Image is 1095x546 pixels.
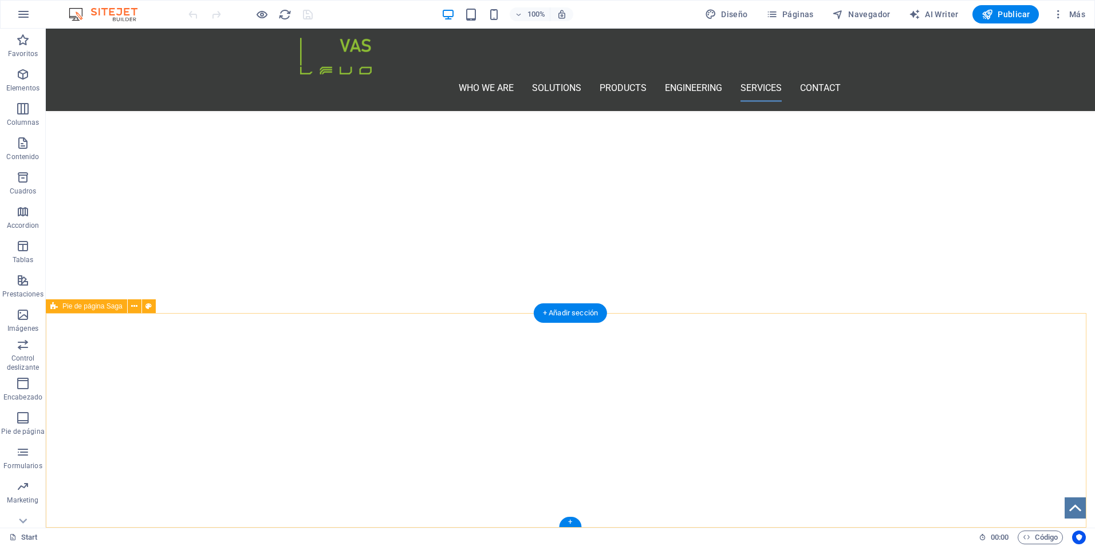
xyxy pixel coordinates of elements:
[9,531,38,544] a: Haz clic para cancelar la selección y doble clic para abrir páginas
[534,303,607,323] div: + Añadir sección
[3,393,42,402] p: Encabezado
[832,9,891,20] span: Navegador
[705,9,748,20] span: Diseño
[1,427,44,436] p: Pie de página
[10,187,37,196] p: Cuadros
[6,84,40,93] p: Elementos
[7,221,39,230] p: Accordion
[7,118,40,127] p: Columnas
[510,7,550,21] button: 100%
[979,531,1009,544] h6: Tiempo de la sesión
[278,8,292,21] i: Volver a cargar página
[982,9,1030,20] span: Publicar
[66,7,152,21] img: Editor Logo
[1072,531,1086,544] button: Usercentrics
[1053,9,1085,20] span: Más
[999,533,1001,541] span: :
[766,9,814,20] span: Páginas
[1048,5,1090,23] button: Más
[1023,531,1058,544] span: Código
[527,7,545,21] h6: 100%
[828,5,895,23] button: Navegador
[762,5,818,23] button: Páginas
[991,531,1009,544] span: 00 00
[6,152,39,161] p: Contenido
[8,49,38,58] p: Favoritos
[972,5,1039,23] button: Publicar
[3,461,42,470] p: Formularios
[62,303,123,310] span: Pie de página Saga
[559,517,581,527] div: +
[13,255,34,264] p: Tablas
[904,5,963,23] button: AI Writer
[7,324,38,333] p: Imágenes
[255,7,269,21] button: Haz clic para salir del modo de previsualización y seguir editando
[278,7,292,21] button: reload
[909,9,959,20] span: AI Writer
[557,9,567,19] i: Al redimensionar, ajustar el nivel de zoom automáticamente para ajustarse al dispositivo elegido.
[700,5,753,23] button: Diseño
[7,496,38,505] p: Marketing
[2,290,43,299] p: Prestaciones
[1018,531,1063,544] button: Código
[700,5,753,23] div: Diseño (Ctrl+Alt+Y)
